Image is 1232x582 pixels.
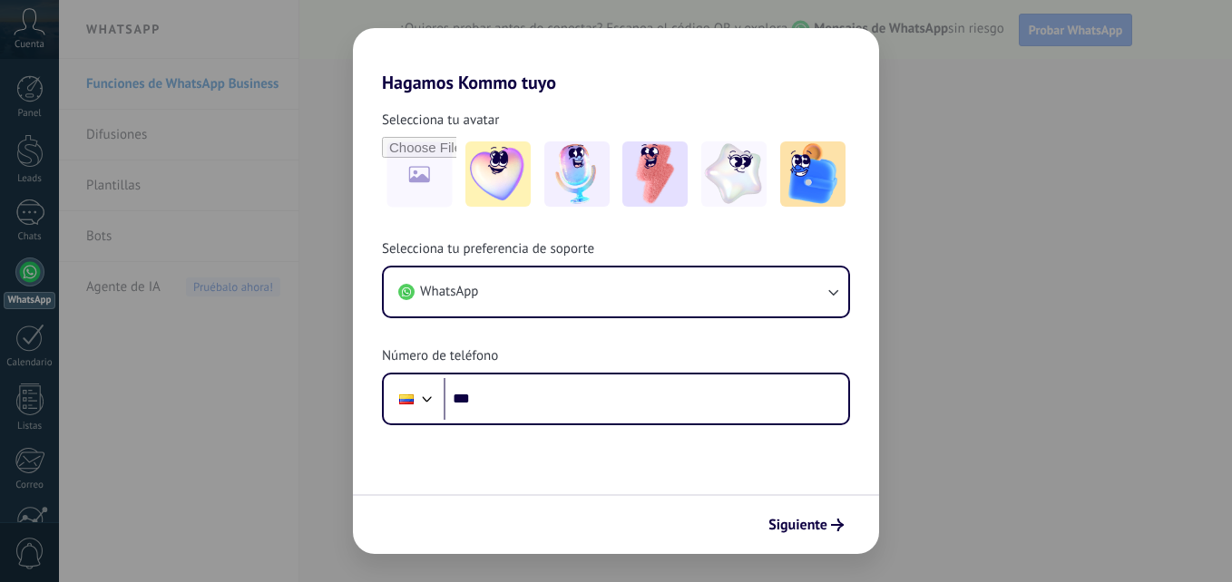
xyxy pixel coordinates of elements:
[420,283,478,301] span: WhatsApp
[384,267,848,316] button: WhatsApp
[465,141,531,207] img: -1.jpeg
[382,347,498,365] span: Número de teléfono
[544,141,610,207] img: -2.jpeg
[382,112,499,130] span: Selecciona tu avatar
[622,141,688,207] img: -3.jpeg
[760,509,852,540] button: Siguiente
[389,380,424,418] div: Colombia: + 57
[701,141,767,207] img: -4.jpeg
[780,141,846,207] img: -5.jpeg
[353,28,879,93] h2: Hagamos Kommo tuyo
[382,240,594,258] span: Selecciona tu preferencia de soporte
[768,519,827,531] span: Siguiente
